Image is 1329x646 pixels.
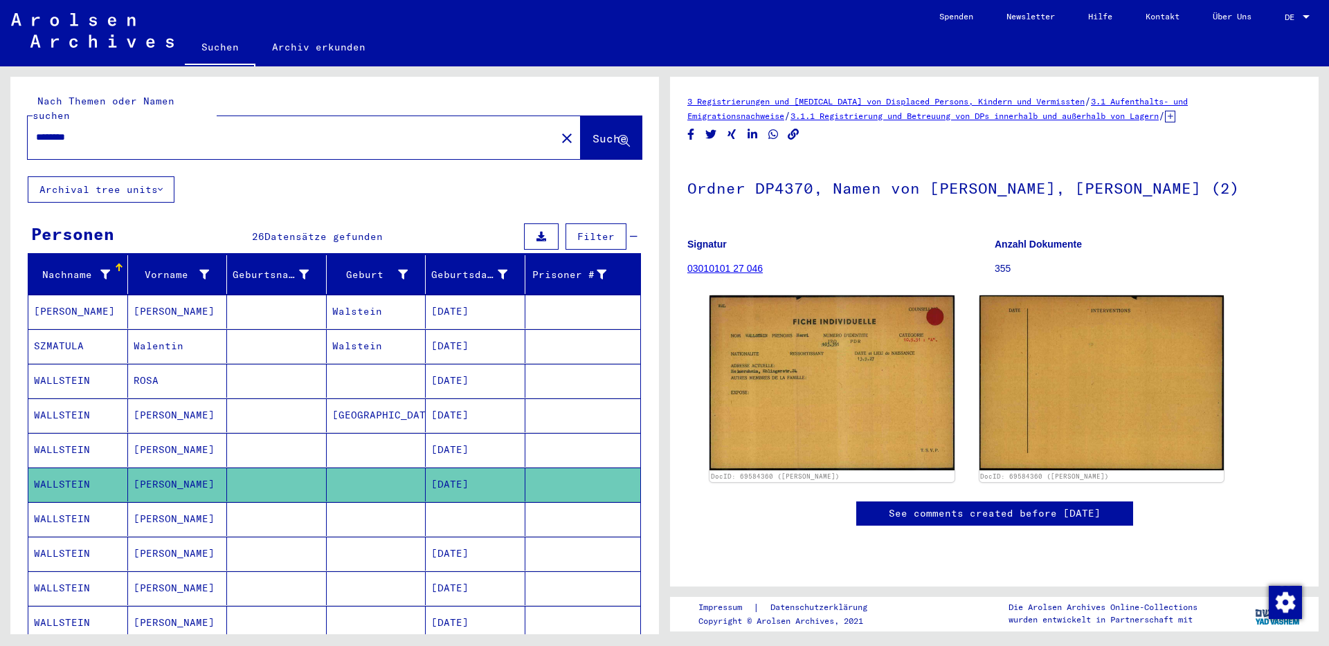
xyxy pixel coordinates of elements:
[34,264,127,286] div: Nachname
[593,131,627,145] span: Suche
[525,255,641,294] mat-header-cell: Prisoner #
[28,571,128,605] mat-cell: WALLSTEIN
[31,221,114,246] div: Personen
[327,295,426,329] mat-cell: Walstein
[28,398,128,432] mat-cell: WALLSTEIN
[698,615,884,627] p: Copyright © Arolsen Archives, 2021
[128,255,228,294] mat-header-cell: Vorname
[1269,586,1302,619] img: Zustimmung ändern
[327,255,426,294] mat-header-cell: Geburt‏
[766,126,781,143] button: Share on WhatsApp
[185,30,255,66] a: Suchen
[28,329,128,363] mat-cell: SZMATULA
[327,329,426,363] mat-cell: Walstein
[426,468,525,501] mat-cell: [DATE]
[264,230,383,243] span: Datensätze gefunden
[581,116,642,159] button: Suche
[709,295,955,470] img: 001.jpg
[128,398,228,432] mat-cell: [PERSON_NAME]
[134,268,210,282] div: Vorname
[128,364,228,398] mat-cell: ROSA
[1009,601,1197,613] p: Die Arolsen Archives Online-Collections
[759,600,884,615] a: Datenschutzerklärung
[553,124,581,151] button: Clear
[128,329,228,363] mat-cell: Walentin
[684,126,698,143] button: Share on Facebook
[1285,12,1300,22] span: DE
[711,472,840,480] a: DocID: 69584360 ([PERSON_NAME])
[995,239,1082,250] b: Anzahl Dokumente
[426,571,525,605] mat-cell: [DATE]
[698,600,884,615] div: |
[559,130,575,147] mat-icon: close
[28,468,128,501] mat-cell: WALLSTEIN
[28,255,128,294] mat-header-cell: Nachname
[687,156,1301,217] h1: Ordner DP4370, Namen von [PERSON_NAME], [PERSON_NAME] (2)
[34,268,110,282] div: Nachname
[725,126,739,143] button: Share on Xing
[698,600,753,615] a: Impressum
[889,506,1101,521] a: See comments created before [DATE]
[426,329,525,363] mat-cell: [DATE]
[431,264,525,286] div: Geburtsdatum
[790,111,1159,121] a: 3.1.1 Registrierung und Betreuung von DPs innerhalb und außerhalb von Lagern
[227,255,327,294] mat-header-cell: Geburtsname
[704,126,718,143] button: Share on Twitter
[1009,613,1197,626] p: wurden entwickelt in Partnerschaft mit
[426,364,525,398] mat-cell: [DATE]
[1252,596,1304,631] img: yv_logo.png
[233,268,309,282] div: Geburtsname
[134,264,227,286] div: Vorname
[233,264,326,286] div: Geburtsname
[531,264,624,286] div: Prisoner #
[33,95,174,122] mat-label: Nach Themen oder Namen suchen
[687,239,727,250] b: Signatur
[28,176,174,203] button: Archival tree units
[28,295,128,329] mat-cell: [PERSON_NAME]
[255,30,382,64] a: Archiv erkunden
[28,502,128,536] mat-cell: WALLSTEIN
[426,606,525,640] mat-cell: [DATE]
[28,606,128,640] mat-cell: WALLSTEIN
[745,126,760,143] button: Share on LinkedIn
[332,268,408,282] div: Geburt‏
[566,223,626,250] button: Filter
[687,263,763,274] a: 03010101 27 046
[128,606,228,640] mat-cell: [PERSON_NAME]
[128,433,228,467] mat-cell: [PERSON_NAME]
[28,364,128,398] mat-cell: WALLSTEIN
[426,295,525,329] mat-cell: [DATE]
[786,126,801,143] button: Copy link
[995,261,1301,276] p: 355
[687,96,1085,107] a: 3 Registrierungen und [MEDICAL_DATA] von Displaced Persons, Kindern und Vermissten
[426,537,525,571] mat-cell: [DATE]
[1085,95,1091,107] span: /
[128,502,228,536] mat-cell: [PERSON_NAME]
[531,268,607,282] div: Prisoner #
[577,230,615,243] span: Filter
[1159,109,1165,122] span: /
[327,398,426,432] mat-cell: [GEOGRAPHIC_DATA]
[128,295,228,329] mat-cell: [PERSON_NAME]
[11,13,174,48] img: Arolsen_neg.svg
[332,264,426,286] div: Geburt‏
[28,433,128,467] mat-cell: WALLSTEIN
[426,255,525,294] mat-header-cell: Geburtsdatum
[28,537,128,571] mat-cell: WALLSTEIN
[979,295,1224,470] img: 002.jpg
[426,398,525,432] mat-cell: [DATE]
[426,433,525,467] mat-cell: [DATE]
[128,571,228,605] mat-cell: [PERSON_NAME]
[128,468,228,501] mat-cell: [PERSON_NAME]
[128,537,228,571] mat-cell: [PERSON_NAME]
[784,109,790,122] span: /
[252,230,264,243] span: 26
[431,268,507,282] div: Geburtsdatum
[980,472,1109,480] a: DocID: 69584360 ([PERSON_NAME])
